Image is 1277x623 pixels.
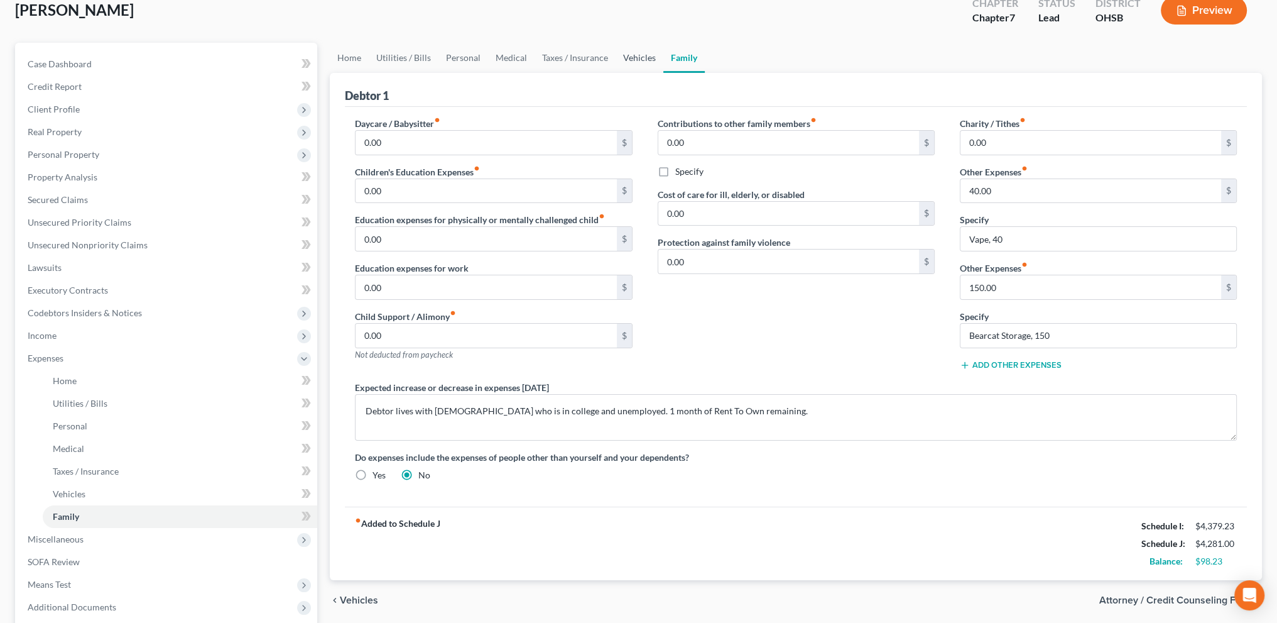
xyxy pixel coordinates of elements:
[1149,556,1183,566] strong: Balance:
[53,488,85,499] span: Vehicles
[1221,179,1236,203] div: $
[617,275,632,299] div: $
[15,1,134,19] span: [PERSON_NAME]
[919,131,934,155] div: $
[658,236,790,249] label: Protection against family violence
[28,149,99,160] span: Personal Property
[28,579,71,590] span: Means Test
[355,165,480,179] label: Children's Education Expenses
[18,256,317,279] a: Lawsuits
[43,438,317,460] a: Medical
[28,126,82,137] span: Real Property
[18,189,317,211] a: Secured Claims
[1095,11,1141,25] div: OHSB
[658,131,919,155] input: --
[1099,595,1262,605] button: Attorney / Credit Counseling Fees chevron_right
[1019,117,1026,123] i: fiber_manual_record
[919,202,934,226] div: $
[960,165,1028,179] label: Other Expenses
[28,556,80,567] span: SOFA Review
[53,398,107,409] span: Utilities / Bills
[53,511,79,522] span: Family
[43,392,317,415] a: Utilities / Bills
[53,421,87,431] span: Personal
[330,43,369,73] a: Home
[658,188,805,201] label: Cost of care for ill, elderly, or disabled
[356,227,616,251] input: --
[28,330,57,341] span: Income
[18,551,317,573] a: SOFA Review
[960,360,1062,370] button: Add Other Expenses
[18,75,317,98] a: Credit Report
[1099,595,1252,605] span: Attorney / Credit Counseling Fees
[355,517,440,570] strong: Added to Schedule J
[438,43,488,73] a: Personal
[1221,275,1236,299] div: $
[53,375,77,386] span: Home
[616,43,663,73] a: Vehicles
[418,469,430,482] label: No
[658,250,919,273] input: --
[18,279,317,302] a: Executory Contracts
[53,443,84,454] span: Medical
[617,179,632,203] div: $
[663,43,705,73] a: Family
[960,262,1028,275] label: Other Expenses
[355,262,469,275] label: Education expenses for work
[1234,580,1264,610] div: Open Intercom Messenger
[599,213,605,219] i: fiber_manual_record
[960,213,989,226] label: Specify
[355,310,456,323] label: Child Support / Alimony
[960,275,1221,299] input: --
[28,602,116,612] span: Additional Documents
[1195,538,1237,550] div: $4,281.00
[617,227,632,251] div: $
[1038,11,1075,25] div: Lead
[18,211,317,234] a: Unsecured Priority Claims
[28,240,148,250] span: Unsecured Nonpriority Claims
[434,117,440,123] i: fiber_manual_record
[355,213,605,226] label: Education expenses for physically or mentally challenged child
[356,131,616,155] input: --
[919,250,934,273] div: $
[617,324,632,348] div: $
[18,166,317,189] a: Property Analysis
[18,53,317,75] a: Case Dashboard
[43,370,317,392] a: Home
[372,469,386,482] label: Yes
[617,131,632,155] div: $
[330,595,378,605] button: chevron_left Vehicles
[28,262,62,273] span: Lawsuits
[28,307,142,318] span: Codebtors Insiders & Notices
[960,131,1221,155] input: --
[355,117,440,130] label: Daycare / Babysitter
[356,324,616,348] input: --
[1195,520,1237,532] div: $4,379.23
[340,595,378,605] span: Vehicles
[1221,131,1236,155] div: $
[960,179,1221,203] input: --
[28,217,131,228] span: Unsecured Priority Claims
[355,517,361,524] i: fiber_manual_record
[972,11,1018,25] div: Chapter
[28,285,108,295] span: Executory Contracts
[28,58,92,69] span: Case Dashboard
[330,595,340,605] i: chevron_left
[535,43,616,73] a: Taxes / Insurance
[675,165,704,178] label: Specify
[960,227,1236,251] input: Specify...
[355,451,1237,464] label: Do expenses include the expenses of people other than yourself and your dependents?
[28,104,80,114] span: Client Profile
[28,81,82,92] span: Credit Report
[43,483,317,505] a: Vehicles
[28,353,63,363] span: Expenses
[1141,538,1185,549] strong: Schedule J:
[450,310,456,316] i: fiber_manual_record
[960,310,989,323] label: Specify
[658,202,919,226] input: --
[43,460,317,483] a: Taxes / Insurance
[474,165,480,172] i: fiber_manual_record
[18,234,317,256] a: Unsecured Nonpriority Claims
[658,117,817,130] label: Contributions to other family members
[488,43,535,73] a: Medical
